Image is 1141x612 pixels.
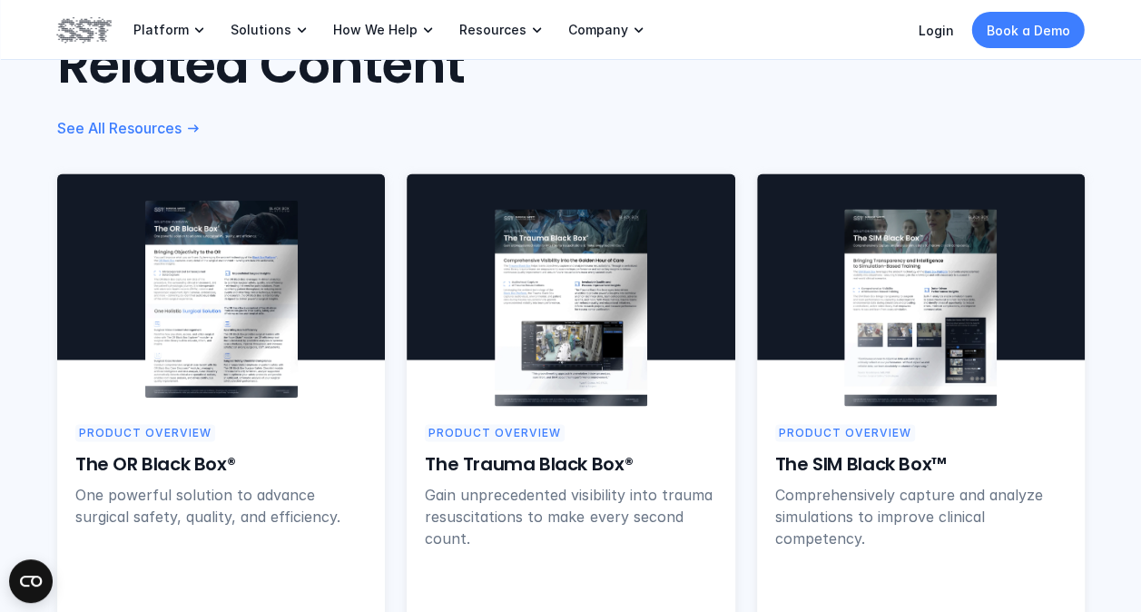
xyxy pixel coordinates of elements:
[987,21,1070,40] p: Book a Demo
[428,424,561,441] p: Product Overview
[778,424,910,441] p: Product Overview
[57,35,1085,96] h2: Related Content
[919,23,954,38] a: Login
[425,483,716,548] p: Gain unprecedented visibility into trauma resuscitations to make every second count.
[774,450,1066,476] h6: The SIM Black Box™
[494,209,646,406] img: Trauma Black Box product overview cover
[333,22,418,38] p: How We Help
[568,22,628,38] p: Company
[75,450,367,476] h6: The OR Black Box®
[231,22,291,38] p: Solutions
[9,559,53,603] button: Open CMP widget
[844,209,997,406] img: SIM Black Box product overview cover
[75,483,367,527] p: One powerful solution to advance surgical safety, quality, and efficiency.
[425,450,716,476] h6: The Trauma Black Box®
[57,119,202,138] a: See All Resources
[459,22,526,38] p: Resources
[57,15,112,45] img: SST logo
[774,483,1066,548] p: Comprehensively capture and analyze simulations to improve clinical competency.
[972,12,1085,48] a: Book a Demo
[144,201,297,398] img: OR Black Box product overview cover
[79,424,211,441] p: Product Overview
[57,119,182,138] p: See All Resources
[133,22,189,38] p: Platform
